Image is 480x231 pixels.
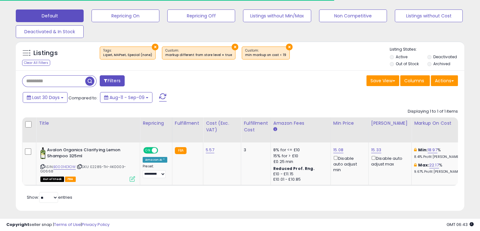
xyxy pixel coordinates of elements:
[418,147,428,153] b: Min:
[110,94,145,101] span: Aug-11 - Sep-09
[396,61,419,66] label: Out of Stock
[408,109,458,115] div: Displaying 1 to 1 of 1 items
[53,164,76,170] a: B00014D1OW
[92,9,159,22] button: Repricing On
[418,162,429,168] b: Max:
[333,147,343,153] a: 15.08
[40,147,45,160] img: 41dRm3ojZqL._SL40_.jpg
[273,153,326,159] div: 15% for > £10
[103,48,152,58] span: Tags :
[27,194,72,200] span: Show: entries
[143,157,167,163] div: Amazon AI *
[6,222,29,228] strong: Copyright
[175,120,200,127] div: Fulfillment
[371,120,409,127] div: [PERSON_NAME]
[273,147,326,153] div: 8% for <= £10
[82,222,110,228] a: Privacy Policy
[23,92,68,103] button: Last 30 Days
[32,94,60,101] span: Last 30 Days
[390,47,464,53] p: Listing States:
[245,53,286,57] div: min markup on cost < 19
[395,9,463,22] button: Listings without Cost
[40,164,126,174] span: | SKU: E2285-TH-AK0003-G0668
[286,44,293,50] button: ×
[396,54,407,59] label: Active
[273,120,328,127] div: Amazon Fees
[366,75,399,86] button: Save View
[333,120,366,127] div: Min Price
[400,75,430,86] button: Columns
[152,44,158,50] button: ×
[54,222,81,228] a: Terms of Use
[165,53,232,57] div: markup different from store level = true
[273,127,277,132] small: Amazon Fees.
[167,9,235,22] button: Repricing Off
[22,60,50,66] div: Clear All Filters
[273,177,326,182] div: £10.01 - £10.85
[143,164,167,178] div: Preset:
[144,148,152,153] span: ON
[414,155,466,159] p: 8.41% Profit [PERSON_NAME]
[16,25,84,38] button: Deactivated & In Stock
[404,78,424,84] span: Columns
[206,120,238,133] div: Cost (Exc. VAT)
[414,170,466,174] p: 9.67% Profit [PERSON_NAME]
[244,120,268,133] div: Fulfillment Cost
[244,147,266,153] div: 3
[428,147,437,153] a: 18.97
[412,117,471,142] th: The percentage added to the cost of goods (COGS) that forms the calculator for Min & Max prices.
[157,148,167,153] span: OFF
[100,92,152,103] button: Aug-11 - Sep-09
[319,9,387,22] button: Non Competitive
[414,162,466,174] div: %
[232,44,238,50] button: ×
[273,159,326,165] div: £0.25 min
[143,120,169,127] div: Repricing
[40,147,135,181] div: ASIN:
[429,162,439,168] a: 22.17
[175,147,187,154] small: FBA
[16,9,84,22] button: Default
[165,48,232,58] span: Custom:
[33,49,58,58] h5: Listings
[371,147,381,153] a: 15.33
[100,75,124,86] button: Filters
[40,177,64,182] span: All listings that are currently out of stock and unavailable for purchase on Amazon
[245,48,286,58] span: Custom:
[273,172,326,177] div: £10 - £11.15
[431,75,458,86] button: Actions
[333,155,364,173] div: Disable auto adjust min
[68,95,98,101] span: Compared to:
[433,61,450,66] label: Archived
[243,9,311,22] button: Listings without Min/Max
[6,222,110,228] div: seller snap | |
[39,120,137,127] div: Title
[414,120,469,127] div: Markup on Cost
[371,155,406,167] div: Disable auto adjust max
[447,222,474,228] span: 2025-10-10 06:43 GMT
[103,53,152,57] div: Lqset, MAPset, Special (none)
[47,147,124,160] b: Avalon Organics Clarifying Lemon Shampoo 325ml
[433,54,457,59] label: Deactivated
[273,166,315,171] b: Reduced Prof. Rng.
[414,147,466,159] div: %
[65,177,76,182] span: FBA
[206,147,214,153] a: 5.57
